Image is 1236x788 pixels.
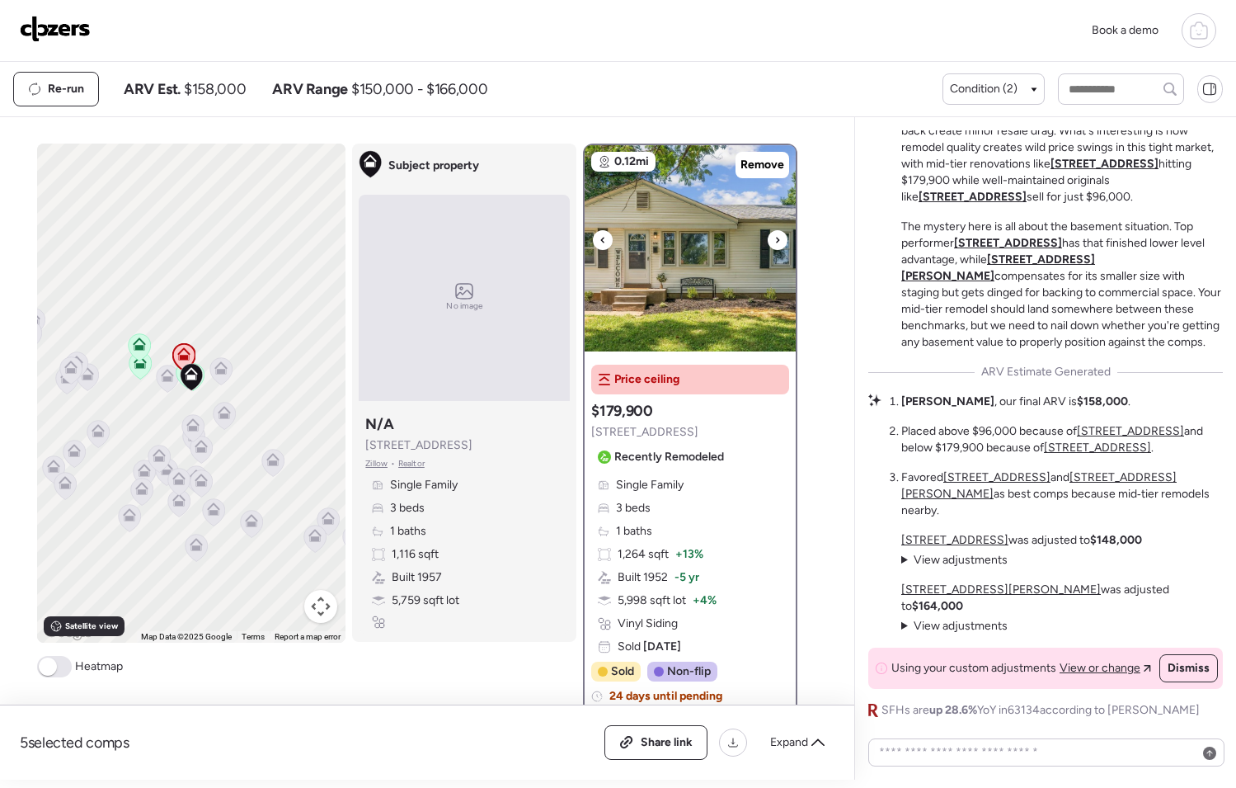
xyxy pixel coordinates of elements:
[304,590,337,623] button: Map camera controls
[981,364,1111,380] span: ARV Estimate Generated
[390,477,458,493] span: Single Family
[1077,394,1128,408] strong: $158,000
[675,546,703,563] span: + 13%
[1077,424,1184,438] a: [STREET_ADDRESS]
[591,424,698,441] span: [STREET_ADDRESS]
[943,470,1050,484] a: [STREET_ADDRESS]
[365,437,472,454] span: [STREET_ADDRESS]
[275,632,341,641] a: Report a map error
[391,457,395,470] span: •
[901,252,1095,283] a: [STREET_ADDRESS][PERSON_NAME]
[891,660,1056,677] span: Using your custom adjustments
[41,621,96,643] img: Google
[901,394,994,408] strong: [PERSON_NAME]
[740,157,784,173] span: Remove
[124,79,181,99] span: ARV Est.
[351,79,487,99] span: $150,000 - $166,000
[1044,441,1151,455] a: [STREET_ADDRESS]
[693,592,717,609] span: + 4%
[1090,533,1142,547] strong: $148,000
[912,599,963,613] strong: $164,000
[954,236,1062,250] a: [STREET_ADDRESS]
[41,621,96,643] a: Open this area in Google Maps (opens a new window)
[901,533,1008,547] a: [STREET_ADDRESS]
[75,658,123,675] span: Heatmap
[390,523,426,540] span: 1 baths
[901,552,1008,569] summary: View adjustments
[388,158,479,174] span: Subject property
[1060,660,1151,677] a: View or change
[901,618,1008,635] summary: View adjustments
[618,616,678,632] span: Vinyl Siding
[392,569,442,586] span: Built 1957
[365,457,388,470] span: Zillow
[901,394,1130,410] li: , our final ARV is .
[1092,23,1158,37] span: Book a demo
[184,79,246,99] span: $158,000
[446,300,482,313] span: No image
[901,90,1223,205] p: The subject sits on a corner with extra parking perks but faces some quirks - overhead utilities ...
[609,688,722,705] span: 24 days until pending
[901,532,1142,549] p: was adjusted to
[919,190,1027,204] a: [STREET_ADDRESS]
[674,569,699,586] span: -5 yr
[242,632,265,641] a: Terms (opens in new tab)
[392,592,459,609] span: 5,759 sqft lot
[272,79,348,99] span: ARV Range
[881,702,1200,719] span: SFHs are YoY in 63134 according to [PERSON_NAME]
[20,16,91,42] img: Logo
[48,81,84,97] span: Re-run
[618,569,668,586] span: Built 1952
[616,477,684,493] span: Single Family
[1060,660,1140,677] span: View or change
[929,703,977,717] span: up 28.6%
[901,582,1223,615] p: was adjusted to
[914,619,1008,633] span: View adjustments
[141,632,232,641] span: Map Data ©2025 Google
[614,371,679,388] span: Price ceiling
[901,583,1101,597] a: [STREET_ADDRESS][PERSON_NAME]
[611,663,634,680] span: Sold
[365,414,393,434] h3: N/A
[390,500,425,517] span: 3 beds
[618,639,681,655] span: Sold
[65,620,118,633] span: Satellite view
[614,449,724,465] span: Recently Remodeled
[914,553,1008,567] span: View adjustments
[950,81,1017,97] span: Condition (2)
[392,546,439,563] span: 1,116 sqft
[770,734,808,751] span: Expand
[641,734,693,751] span: Share link
[667,663,711,680] span: Non-flip
[20,733,129,753] span: 5 selected comps
[618,546,669,563] span: 1,264 sqft
[901,219,1223,351] p: The mystery here is all about the basement situation. Top performer has that finished lower level...
[614,153,649,170] span: 0.12mi
[1050,157,1158,171] a: [STREET_ADDRESS]
[616,523,652,540] span: 1 baths
[591,401,652,421] h3: $179,900
[1168,660,1210,677] span: Dismiss
[398,457,425,470] span: Realtor
[901,423,1223,456] li: Placed above $96,000 because of and below $179,900 because of .
[901,469,1223,519] li: Favored and as best comps because mid‑tier remodels nearby.
[618,592,686,609] span: 5,998 sqft lot
[641,639,681,654] span: [DATE]
[616,500,651,517] span: 3 beds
